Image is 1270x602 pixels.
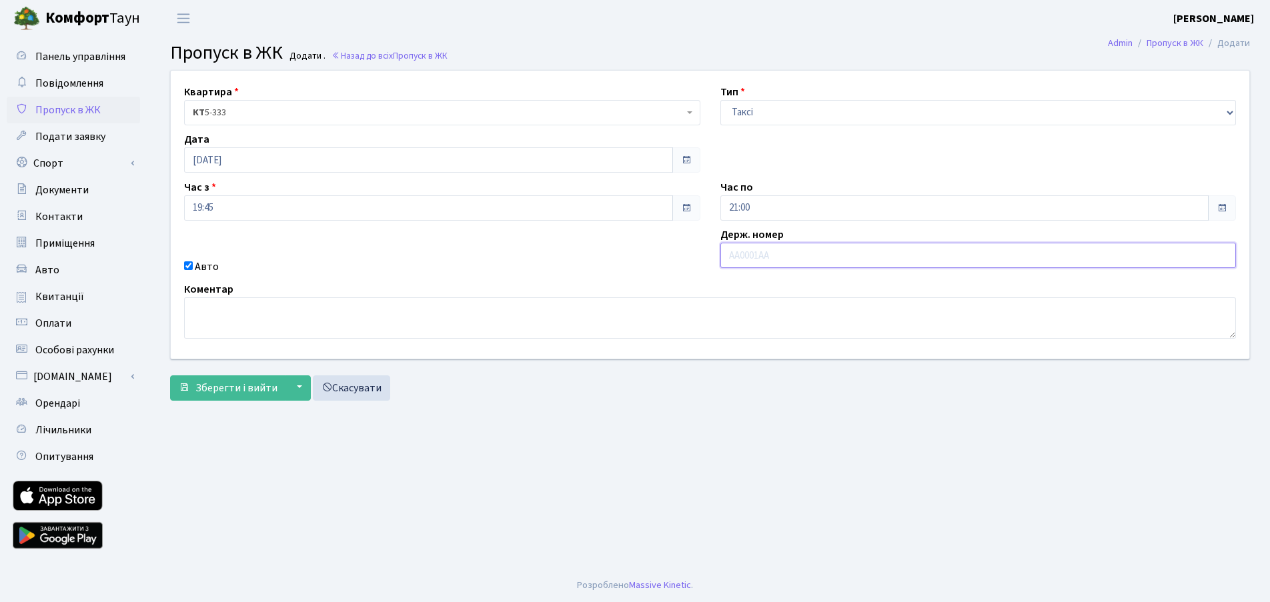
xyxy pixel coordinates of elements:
span: Таун [45,7,140,30]
a: Повідомлення [7,70,140,97]
span: Квитанції [35,289,84,304]
span: Авто [35,263,59,277]
span: Оплати [35,316,71,331]
span: Особові рахунки [35,343,114,357]
span: Повідомлення [35,76,103,91]
label: Тип [720,84,745,100]
a: Скасувати [313,375,390,401]
span: Панель управління [35,49,125,64]
span: Подати заявку [35,129,105,144]
span: Орендарі [35,396,80,411]
a: Пропуск в ЖК [1147,36,1203,50]
label: Авто [195,259,219,275]
a: Квитанції [7,283,140,310]
div: Розроблено . [577,578,693,593]
label: Дата [184,131,209,147]
a: Оплати [7,310,140,337]
button: Зберегти і вийти [170,375,286,401]
nav: breadcrumb [1088,29,1270,57]
label: Коментар [184,281,233,297]
span: Пропуск в ЖК [393,49,448,62]
a: Документи [7,177,140,203]
a: [PERSON_NAME] [1173,11,1254,27]
a: Назад до всіхПропуск в ЖК [332,49,448,62]
b: Комфорт [45,7,109,29]
a: Admin [1108,36,1133,50]
span: Зберегти і вийти [195,381,277,395]
b: КТ [193,106,205,119]
b: [PERSON_NAME] [1173,11,1254,26]
a: Спорт [7,150,140,177]
label: Час по [720,179,753,195]
a: Орендарі [7,390,140,417]
span: Лічильники [35,423,91,437]
a: Пропуск в ЖК [7,97,140,123]
span: Пропуск в ЖК [170,39,283,66]
span: Опитування [35,449,93,464]
a: [DOMAIN_NAME] [7,363,140,390]
a: Панель управління [7,43,140,70]
a: Massive Kinetic [629,578,691,592]
label: Час з [184,179,216,195]
span: Приміщення [35,236,95,251]
a: Особові рахунки [7,337,140,363]
span: Контакти [35,209,83,224]
span: Документи [35,183,89,197]
li: Додати [1203,36,1250,51]
span: <b>КТ</b>&nbsp;&nbsp;&nbsp;&nbsp;5-333 [184,100,700,125]
a: Подати заявку [7,123,140,150]
button: Переключити навігацію [167,7,200,29]
label: Квартира [184,84,239,100]
a: Лічильники [7,417,140,443]
a: Контакти [7,203,140,230]
span: Пропуск в ЖК [35,103,101,117]
img: logo.png [13,5,40,32]
a: Приміщення [7,230,140,257]
label: Держ. номер [720,227,784,243]
a: Опитування [7,443,140,470]
span: <b>КТ</b>&nbsp;&nbsp;&nbsp;&nbsp;5-333 [193,106,684,119]
small: Додати . [287,51,326,62]
input: AA0001AA [720,243,1237,268]
a: Авто [7,257,140,283]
